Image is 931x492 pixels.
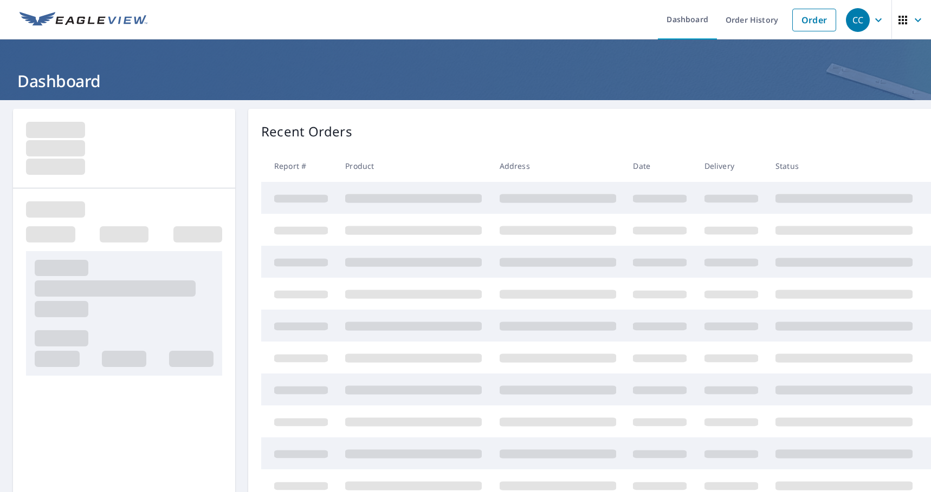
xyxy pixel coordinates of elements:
[846,8,870,32] div: CC
[767,150,921,182] th: Status
[13,70,918,92] h1: Dashboard
[261,150,337,182] th: Report #
[337,150,490,182] th: Product
[792,9,836,31] a: Order
[261,122,352,141] p: Recent Orders
[624,150,695,182] th: Date
[491,150,625,182] th: Address
[696,150,767,182] th: Delivery
[20,12,147,28] img: EV Logo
